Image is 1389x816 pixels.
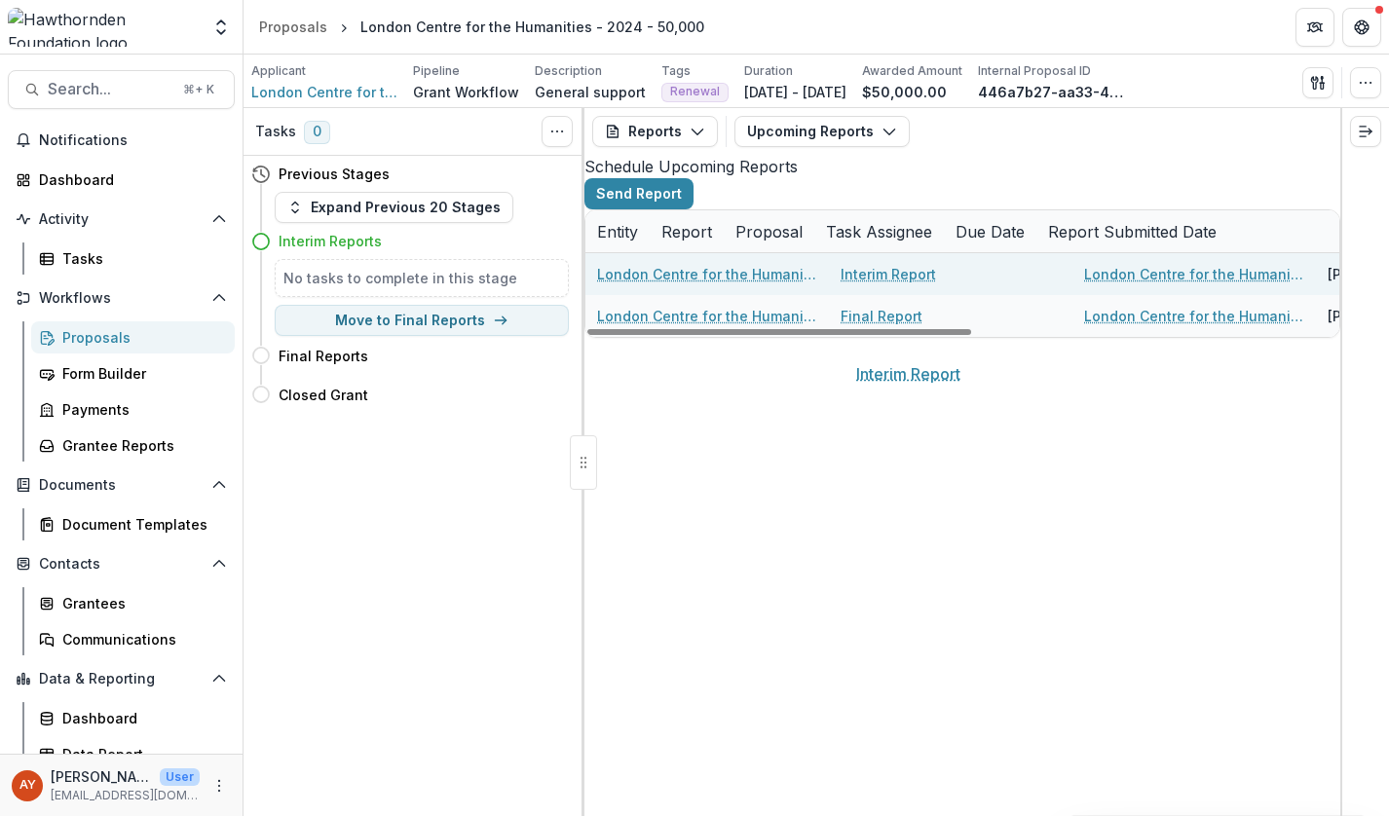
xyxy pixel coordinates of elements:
[413,62,460,80] p: Pipeline
[39,132,227,149] span: Notifications
[31,587,235,619] a: Grantees
[39,211,204,228] span: Activity
[62,744,219,764] div: Data Report
[744,82,846,102] p: [DATE] - [DATE]
[39,169,219,190] div: Dashboard
[19,779,36,792] div: Andreas Yuíza
[62,248,219,269] div: Tasks
[8,70,235,109] button: Search...
[542,116,573,147] button: Toggle View Cancelled Tasks
[62,629,219,649] div: Communications
[841,306,922,326] a: Final Report
[279,346,368,366] h4: Final Reports
[51,787,200,804] p: [EMAIL_ADDRESS][DOMAIN_NAME]
[31,242,235,275] a: Tasks
[62,435,219,456] div: Grantee Reports
[650,210,724,252] div: Report
[251,62,306,80] p: Applicant
[62,708,219,728] div: Dashboard
[1342,8,1381,47] button: Get Help
[413,82,519,102] p: Grant Workflow
[734,116,910,147] button: Upcoming Reports
[39,290,204,307] span: Workflows
[31,321,235,353] a: Proposals
[535,62,602,80] p: Description
[207,774,231,797] button: More
[179,79,218,100] div: ⌘ + K
[255,124,296,140] h3: Tasks
[62,514,219,535] div: Document Templates
[670,85,720,98] span: Renewal
[814,210,944,252] div: Task Assignee
[8,663,235,694] button: Open Data & Reporting
[360,17,704,37] div: London Centre for the Humanities - 2024 - 50,000
[661,62,691,80] p: Tags
[585,210,650,252] div: Entity
[944,210,1036,252] div: Due Date
[39,477,204,494] span: Documents
[275,305,569,336] button: Move to Final Reports
[814,220,944,243] div: Task Assignee
[279,231,382,251] h4: Interim Reports
[275,192,513,223] button: Expand Previous 20 Stages
[251,13,712,41] nav: breadcrumb
[8,125,235,156] button: Notifications
[724,220,814,243] div: Proposal
[31,393,235,426] a: Payments
[31,357,235,389] a: Form Builder
[31,623,235,655] a: Communications
[62,593,219,613] div: Grantees
[31,738,235,770] a: Data Report
[650,220,724,243] div: Report
[39,556,204,573] span: Contacts
[597,264,817,284] a: London Centre for the Humanities
[597,306,817,326] a: London Centre for the Humanities
[31,508,235,540] a: Document Templates
[8,282,235,314] button: Open Workflows
[724,210,814,252] div: Proposal
[207,8,235,47] button: Open entity switcher
[585,220,650,243] div: Entity
[251,82,397,102] a: London Centre for the Humanities
[1295,8,1334,47] button: Partners
[944,220,1036,243] div: Due Date
[283,268,560,288] h5: No tasks to complete in this stage
[51,766,152,787] p: [PERSON_NAME]
[279,164,390,184] h4: Previous Stages
[279,385,368,405] h4: Closed Grant
[39,671,204,687] span: Data & Reporting
[1036,210,1228,252] div: Report Submitted Date
[862,82,947,102] p: $50,000.00
[841,264,936,284] a: Interim Report
[8,469,235,501] button: Open Documents
[48,80,171,98] span: Search...
[978,62,1091,80] p: Internal Proposal ID
[978,82,1124,102] p: 446a7b27-aa33-4278-983a-5c9841577453
[8,164,235,196] a: Dashboard
[584,155,1340,178] h2: Schedule Upcoming Reports
[259,17,327,37] div: Proposals
[1036,220,1228,243] div: Report Submitted Date
[744,62,793,80] p: Duration
[8,8,200,47] img: Hawthornden Foundation logo
[1084,264,1304,284] a: London Centre for the Humanities - 2024 - 50,000
[8,548,235,579] button: Open Contacts
[592,116,718,147] button: Reports
[62,327,219,348] div: Proposals
[584,178,694,209] button: Send Report
[31,429,235,462] a: Grantee Reports
[160,768,200,786] p: User
[862,62,962,80] p: Awarded Amount
[8,204,235,235] button: Open Activity
[535,82,646,102] p: General support
[1084,306,1304,326] a: London Centre for the Humanities - 2024 - 50,000
[31,702,235,734] a: Dashboard
[62,363,219,384] div: Form Builder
